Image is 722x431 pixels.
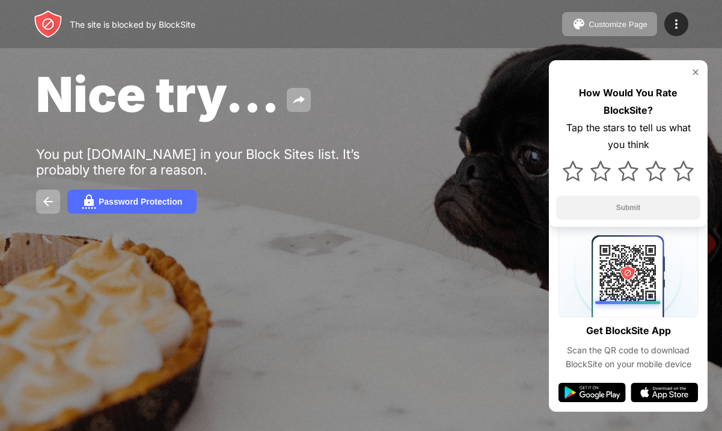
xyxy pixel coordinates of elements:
[556,84,700,119] div: How Would You Rate BlockSite?
[589,20,647,29] div: Customize Page
[82,194,96,209] img: password.svg
[34,10,63,39] img: header-logo.svg
[41,194,55,209] img: back.svg
[99,197,182,206] div: Password Protection
[572,17,586,31] img: pallet.svg
[36,65,280,123] span: Nice try...
[563,161,583,181] img: star.svg
[673,161,694,181] img: star.svg
[67,190,197,214] button: Password Protection
[562,12,657,36] button: Customize Page
[590,161,611,181] img: star.svg
[646,161,666,181] img: star.svg
[556,196,700,220] button: Submit
[618,161,638,181] img: star.svg
[586,322,671,340] div: Get BlockSite App
[292,93,306,107] img: share.svg
[558,383,626,402] img: google-play.svg
[70,19,195,29] div: The site is blocked by BlockSite
[669,17,684,31] img: menu-icon.svg
[36,146,408,178] div: You put [DOMAIN_NAME] in your Block Sites list. It’s probably there for a reason.
[558,344,698,371] div: Scan the QR code to download BlockSite on your mobile device
[556,119,700,154] div: Tap the stars to tell us what you think
[691,67,700,77] img: rate-us-close.svg
[631,383,698,402] img: app-store.svg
